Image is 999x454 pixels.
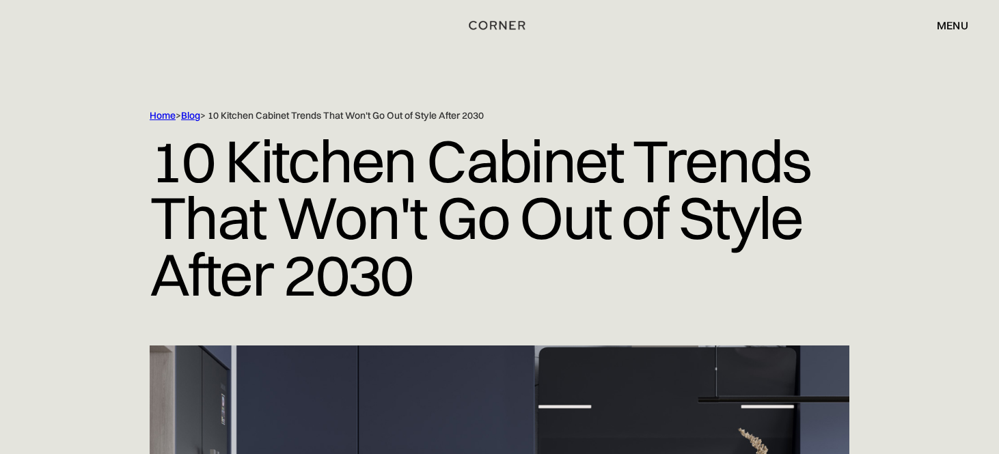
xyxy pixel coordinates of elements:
[923,14,968,37] div: menu
[181,109,200,122] a: Blog
[937,20,968,31] div: menu
[150,109,792,122] div: > > 10 Kitchen Cabinet Trends That Won't Go Out of Style After 2030
[465,16,534,34] a: home
[150,109,176,122] a: Home
[150,122,849,313] h1: 10 Kitchen Cabinet Trends That Won't Go Out of Style After 2030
